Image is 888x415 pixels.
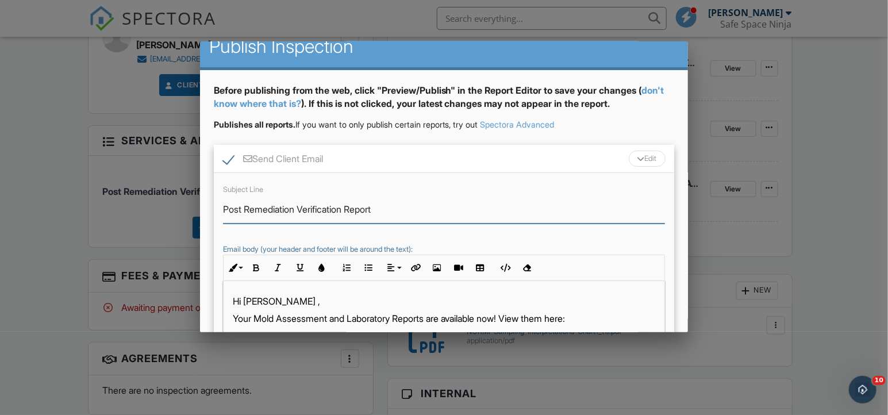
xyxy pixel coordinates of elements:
[311,257,333,279] button: Colors
[336,257,357,279] button: Ordered List
[223,245,413,253] label: Email body (your header and footer will be around the text):
[245,257,267,279] button: Bold (Ctrl+B)
[516,257,538,279] button: Clear Formatting
[289,257,311,279] button: Underline (Ctrl+U)
[209,35,679,58] h2: Publish Inspection
[233,312,656,325] p: Your Mold Assessment and Laboratory Reports are available now! View them here:
[223,153,323,168] label: Send Client Email
[214,120,295,129] strong: Publishes all reports.
[357,257,379,279] button: Unordered List
[214,84,675,119] div: Before publishing from the web, click "Preview/Publish" in the Report Editor to save your changes...
[267,257,289,279] button: Italic (Ctrl+I)
[470,257,491,279] button: Insert Table
[224,257,245,279] button: Inline Style
[233,295,656,308] p: Hi [PERSON_NAME] ,
[872,376,886,385] span: 10
[214,84,664,109] a: don't know where that is?
[448,257,470,279] button: Insert Video
[426,257,448,279] button: Insert Image (Ctrl+P)
[494,257,516,279] button: Code View
[849,376,877,404] iframe: Intercom live chat
[629,151,666,167] div: Edit
[223,185,263,194] label: Subject Line
[480,120,555,129] a: Spectora Advanced
[214,120,478,129] span: If you want to only publish certain reports, try out
[382,257,404,279] button: Align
